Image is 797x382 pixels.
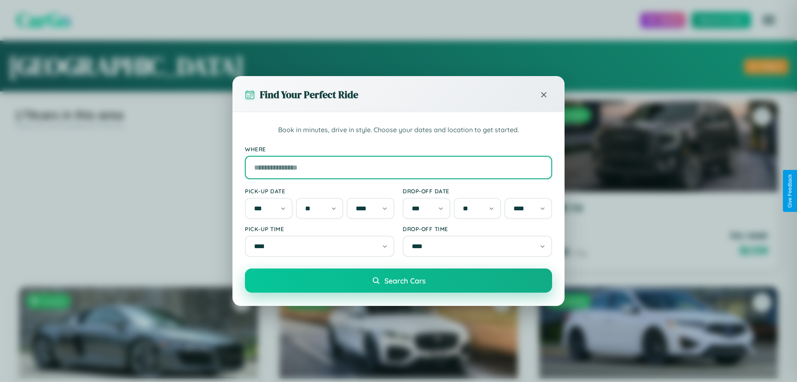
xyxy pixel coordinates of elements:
label: Pick-up Time [245,225,394,232]
h3: Find Your Perfect Ride [260,88,358,101]
label: Drop-off Time [403,225,552,232]
label: Pick-up Date [245,187,394,195]
p: Book in minutes, drive in style. Choose your dates and location to get started. [245,125,552,136]
label: Where [245,145,552,153]
button: Search Cars [245,269,552,293]
span: Search Cars [384,276,425,285]
label: Drop-off Date [403,187,552,195]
